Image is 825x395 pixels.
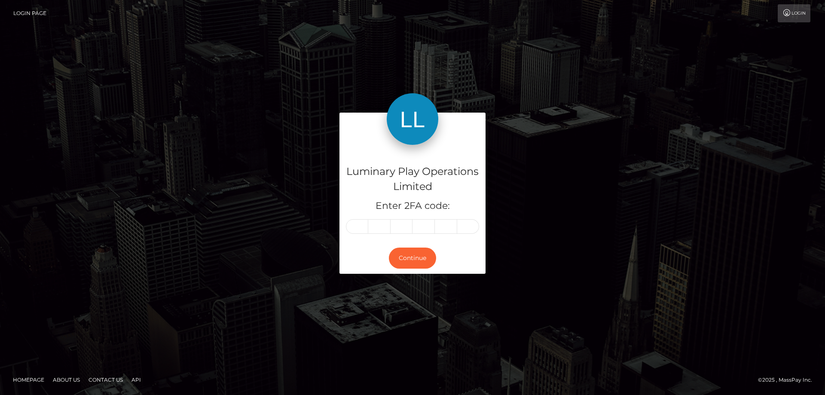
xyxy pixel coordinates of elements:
[128,373,144,386] a: API
[387,93,438,145] img: Luminary Play Operations Limited
[13,4,46,22] a: Login Page
[758,375,819,385] div: © 2025 , MassPay Inc.
[9,373,48,386] a: Homepage
[346,164,479,194] h4: Luminary Play Operations Limited
[346,199,479,213] h5: Enter 2FA code:
[389,248,436,269] button: Continue
[778,4,810,22] a: Login
[85,373,126,386] a: Contact Us
[49,373,83,386] a: About Us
